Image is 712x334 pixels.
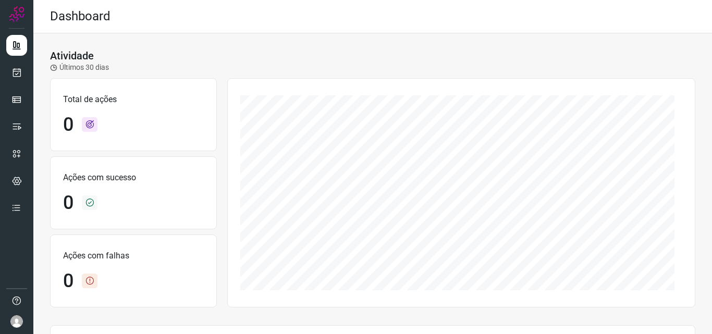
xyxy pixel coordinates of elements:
h1: 0 [63,270,73,292]
h1: 0 [63,114,73,136]
h1: 0 [63,192,73,214]
h3: Atividade [50,50,94,62]
h2: Dashboard [50,9,111,24]
p: Ações com falhas [63,250,204,262]
p: Total de ações [63,93,204,106]
img: Logo [9,6,24,22]
img: avatar-user-boy.jpg [10,315,23,328]
p: Ações com sucesso [63,171,204,184]
p: Últimos 30 dias [50,62,109,73]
